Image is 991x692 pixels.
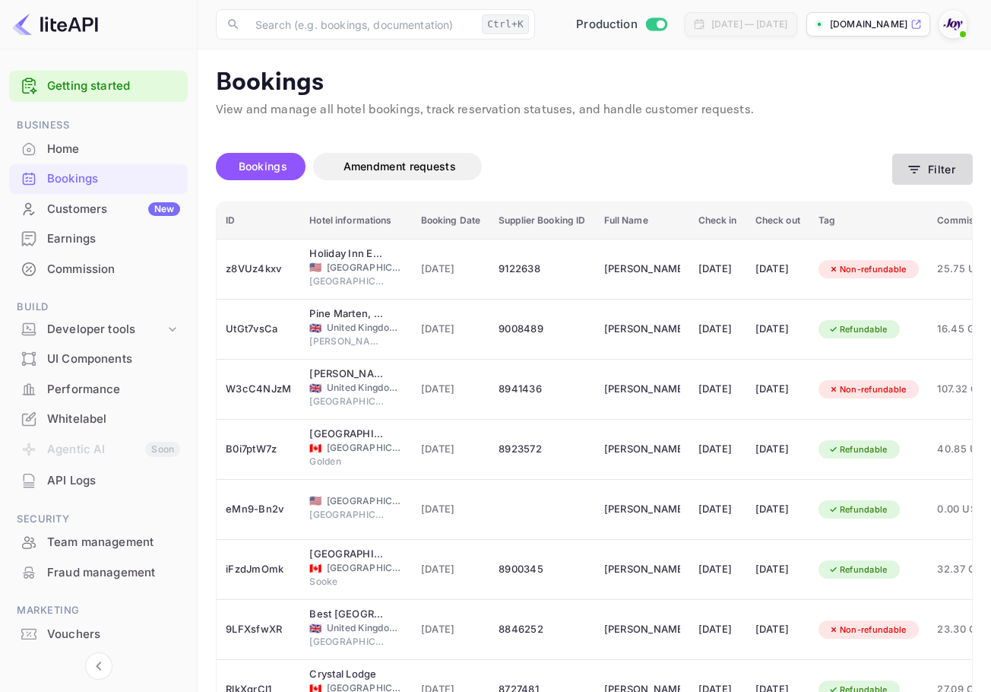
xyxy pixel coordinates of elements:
[9,224,188,252] a: Earnings
[818,320,898,339] div: Refundable
[309,306,385,322] div: Pine Marten, Dunbar by Marston's Inns
[482,14,529,34] div: Ctrl+K
[47,261,180,278] div: Commission
[412,202,490,240] th: Booking Date
[327,381,403,395] span: United Kingdom of [GEOGRAPHIC_DATA] and [GEOGRAPHIC_DATA]
[818,500,898,519] div: Refundable
[309,547,385,562] div: Prestige Oceanfront Resort, WorldHotels Luxury
[818,560,898,579] div: Refundable
[9,620,188,648] a: Vouchers
[47,230,180,248] div: Earnings
[226,377,291,402] div: W3cC4NJzM
[818,621,917,640] div: Non-refundable
[85,652,112,680] button: Collapse navigation
[595,202,689,240] th: Full Name
[47,411,180,428] div: Whitelabel
[309,367,385,382] div: Dakota Glasgow
[755,497,800,522] div: [DATE]
[217,202,300,240] th: ID
[226,617,291,642] div: 9LFXsfwXR
[309,455,385,468] span: Golden
[941,12,965,37] img: With Joy
[9,375,188,403] a: Performance
[421,321,481,338] span: [DATE]
[9,466,188,496] div: API Logs
[698,377,737,402] div: [DATE]
[9,255,188,283] a: Commission
[499,257,585,281] div: 9122638
[9,135,188,163] a: Home
[226,257,291,281] div: z8VUz4kxv
[148,202,180,216] div: New
[576,16,638,33] span: Production
[698,257,737,281] div: [DATE]
[309,427,385,442] div: Glacier Mountaineer Lodge
[327,494,403,508] span: [GEOGRAPHIC_DATA]
[226,557,291,582] div: iFzdJmOmk
[818,260,917,279] div: Non-refundable
[47,351,180,368] div: UI Components
[755,377,800,402] div: [DATE]
[818,380,917,399] div: Non-refundable
[47,201,180,218] div: Customers
[309,563,321,573] span: Canada
[309,383,321,393] span: United Kingdom of Great Britain and Northern Ireland
[755,617,800,642] div: [DATE]
[47,170,180,188] div: Bookings
[344,160,456,173] span: Amendment requests
[246,9,476,40] input: Search (e.g. bookings, documentation)
[9,224,188,254] div: Earnings
[309,575,385,589] span: Sooke
[604,557,680,582] div: Ralph Clark
[421,261,481,278] span: [DATE]
[9,316,188,343] div: Developer tools
[499,317,585,341] div: 9008489
[604,497,680,522] div: Nichole Clark
[9,405,188,434] div: Whitelabel
[327,321,403,335] span: United Kingdom of [GEOGRAPHIC_DATA] and [GEOGRAPHIC_DATA]
[9,195,188,224] div: CustomersNew
[689,202,746,240] th: Check in
[309,262,321,272] span: United States of America
[421,441,481,458] span: [DATE]
[9,375,188,405] div: Performance
[47,78,180,95] a: Getting started
[309,607,385,622] div: Best Western Red Lion Hotel
[755,557,800,582] div: [DATE]
[309,335,385,348] span: [PERSON_NAME]
[47,321,165,338] div: Developer tools
[309,395,385,408] span: [GEOGRAPHIC_DATA]
[309,323,321,333] span: United Kingdom of Great Britain and Northern Ireland
[755,257,800,281] div: [DATE]
[604,437,680,462] div: Madison Clark
[604,377,680,402] div: Matthew Clark
[327,441,403,455] span: [GEOGRAPHIC_DATA]
[216,101,973,119] p: View and manage all hotel bookings, track reservation statuses, and handle customer requests.
[746,202,809,240] th: Check out
[9,344,188,374] div: UI Components
[47,141,180,158] div: Home
[327,261,403,275] span: [GEOGRAPHIC_DATA]
[698,437,737,462] div: [DATE]
[698,317,737,341] div: [DATE]
[421,381,481,398] span: [DATE]
[309,667,385,682] div: Crystal Lodge
[9,117,188,134] span: Business
[698,617,737,642] div: [DATE]
[9,558,188,588] div: Fraud management
[9,511,188,528] span: Security
[499,557,585,582] div: 8900345
[9,405,188,433] a: Whitelabel
[9,602,188,619] span: Marketing
[309,496,321,506] span: United States of America
[421,501,481,518] span: [DATE]
[892,154,973,185] button: Filter
[9,195,188,223] a: CustomersNew
[755,437,800,462] div: [DATE]
[239,160,287,173] span: Bookings
[12,12,98,37] img: LiteAPI logo
[698,497,737,522] div: [DATE]
[818,440,898,459] div: Refundable
[499,437,585,462] div: 8923572
[499,617,585,642] div: 8846252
